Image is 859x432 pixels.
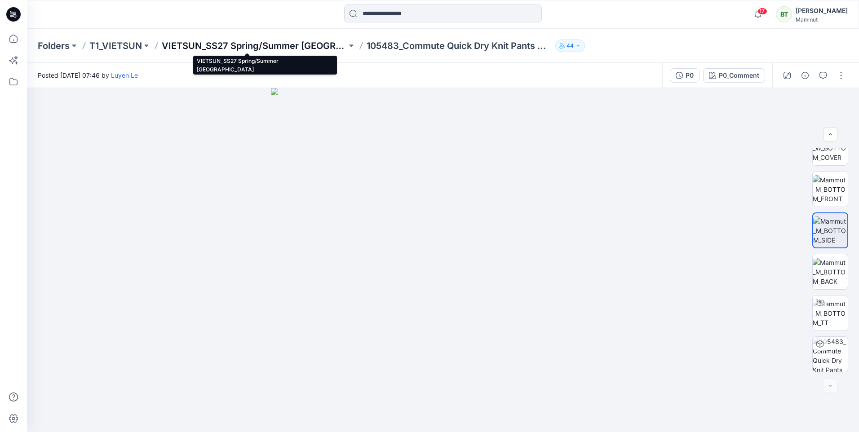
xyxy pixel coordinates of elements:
[271,88,615,432] img: eyJhbGciOiJIUzI1NiIsImtpZCI6IjAiLCJzbHQiOiJzZXMiLCJ0eXAiOiJKV1QifQ.eyJkYXRhIjp7InR5cGUiOiJzdG9yYW...
[796,5,848,16] div: [PERSON_NAME]
[813,175,848,203] img: Mammut_M_BOTTOM_FRONT
[813,337,848,372] img: 105483_Commute Quick Dry Knit Pants AF Men P0_Comment
[796,16,848,23] div: Mammut
[813,134,848,162] img: Mammut_W_BOTTOM_COVER
[813,299,848,327] img: Mammut_M_BOTTOM_TT
[111,71,138,79] a: Luyen Le
[798,68,812,83] button: Details
[38,40,70,52] a: Folders
[686,71,694,80] div: P0
[367,40,552,52] p: 105483_Commute Quick Dry Knit Pants AF Men
[703,68,765,83] button: P0_Comment
[813,216,847,245] img: Mammut_M_BOTTOM_SIDE
[719,71,759,80] div: P0_Comment
[567,41,574,51] p: 44
[757,8,767,15] span: 17
[555,40,585,52] button: 44
[89,40,142,52] a: T1_VIETSUN
[670,68,700,83] button: P0
[776,6,792,22] div: BT
[38,71,138,80] span: Posted [DATE] 07:46 by
[813,258,848,286] img: Mammut_M_BOTTOM_BACK
[162,40,347,52] a: VIETSUN_SS27 Spring/Summer [GEOGRAPHIC_DATA]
